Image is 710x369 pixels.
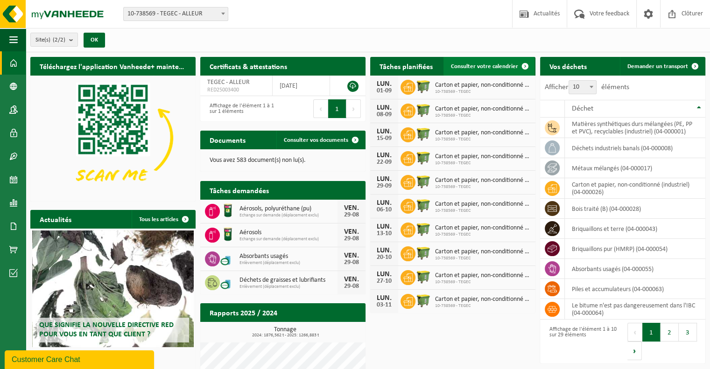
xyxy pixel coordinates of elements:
span: Enlèvement (déplacement exclu) [239,260,337,266]
div: VEN. [342,276,361,283]
span: Carton et papier, non-conditionné (industriel) [435,296,531,303]
img: LP-OT-00060-CU [220,250,236,266]
div: 20-10 [375,254,394,261]
span: Consulter votre calendrier [451,63,518,70]
span: 10-738569 - TEGEC [435,89,531,95]
div: LUN. [375,128,394,135]
span: Carton et papier, non-conditionné (industriel) [435,272,531,279]
div: LUN. [375,104,394,111]
td: briquaillons pur (HMRP) (04-000054) [565,239,705,259]
div: LUN. [375,247,394,254]
div: 29-08 [342,212,361,218]
h2: Rapports 2025 / 2024 [200,303,287,321]
div: 08-09 [375,111,394,118]
img: WB-1100-HPE-GN-50 [415,78,431,94]
td: déchets industriels banals (04-000008) [565,138,705,158]
td: bois traité (B) (04-000028) [565,199,705,219]
span: 10 [569,80,597,94]
span: Carton et papier, non-conditionné (industriel) [435,224,531,232]
button: Previous [313,99,328,118]
button: 2 [661,323,679,341]
span: Site(s) [35,33,65,47]
img: WB-1100-HPE-GN-50 [415,126,431,142]
img: PB-OT-0200-MET-00-03 [220,202,236,218]
h3: Tonnage [205,327,366,338]
span: 10-738569 - TEGEC - ALLEUR [123,7,228,21]
div: 29-08 [342,236,361,242]
img: WB-1100-HPE-GN-50 [415,245,431,261]
div: LUN. [375,223,394,230]
span: Echange sur demande (déplacement exclu) [239,213,337,218]
div: 22-09 [375,159,394,166]
a: Tous les articles [132,210,195,229]
div: 06-10 [375,207,394,213]
span: 10-738569 - TEGEC [435,279,531,285]
div: 03-11 [375,302,394,308]
img: WB-1100-HPE-GN-50 [415,102,431,118]
img: WB-1100-HPE-GN-50 [415,292,431,308]
h2: Actualités [30,210,81,228]
a: Consulter les rapports [284,321,365,340]
td: matières synthétiques durs mélangées (PE, PP et PVC), recyclables (industriel) (04-000001) [565,118,705,138]
td: absorbants usagés (04-000055) [565,259,705,279]
div: LUN. [375,199,394,207]
label: Afficher éléments [545,84,629,91]
button: Site(s)(2/2) [30,33,78,47]
td: Piles et accumulateurs (04-000063) [565,279,705,299]
h2: Téléchargez l'application Vanheede+ maintenant! [30,57,196,75]
span: Carton et papier, non-conditionné (industriel) [435,248,531,256]
span: 10-738569 - TEGEC [435,208,531,214]
span: 10-738569 - TEGEC [435,303,531,309]
img: Download de VHEPlus App [30,76,196,200]
img: WB-1100-HPE-GN-50 [415,221,431,237]
span: Déchets de graisses et lubrifiants [239,277,337,284]
div: LUN. [375,175,394,183]
a: Que signifie la nouvelle directive RED pour vous en tant que client ? [32,230,194,347]
div: Affichage de l'élément 1 à 10 sur 29 éléments [545,322,618,361]
span: Absorbants usagés [239,253,337,260]
span: Carton et papier, non-conditionné (industriel) [435,153,531,160]
button: 1 [642,323,661,341]
span: Carton et papier, non-conditionné (industriel) [435,105,531,113]
span: Carton et papier, non-conditionné (industriel) [435,82,531,89]
div: 15-09 [375,135,394,142]
button: Previous [627,323,642,341]
span: Aérosols [239,229,337,237]
span: Consulter vos documents [284,137,348,143]
div: 27-10 [375,278,394,285]
p: Vous avez 583 document(s) non lu(s). [210,157,356,164]
div: VEN. [342,228,361,236]
img: PB-OT-0200-MET-00-03 [220,226,236,242]
img: WB-1100-HPE-GN-50 [415,269,431,285]
div: 13-10 [375,230,394,237]
div: VEN. [342,204,361,212]
a: Demander un transport [620,57,704,76]
td: métaux mélangés (04-000017) [565,158,705,178]
h2: Certificats & attestations [200,57,296,75]
span: 10-738569 - TEGEC [435,137,531,142]
span: 10-738569 - TEGEC [435,256,531,261]
span: RED25003400 [207,86,265,94]
count: (2/2) [53,37,65,43]
span: Carton et papier, non-conditionné (industriel) [435,177,531,184]
span: Carton et papier, non-conditionné (industriel) [435,201,531,208]
div: LUN. [375,80,394,88]
h2: Tâches planifiées [370,57,442,75]
img: WB-1100-HPE-GN-50 [415,174,431,189]
span: Déchet [572,105,593,112]
span: 10-738569 - TEGEC - ALLEUR [124,7,228,21]
td: Le bitume n'est pas dangereusement dans l'IBC (04-000064) [565,299,705,320]
button: 1 [328,99,346,118]
span: 10-738569 - TEGEC [435,160,531,166]
iframe: chat widget [5,348,156,369]
span: TEGEC - ALLEUR [207,79,250,86]
a: Consulter vos documents [276,131,365,149]
button: Next [627,341,642,360]
h2: Vos déchets [540,57,596,75]
div: 01-09 [375,88,394,94]
h2: Tâches demandées [200,181,278,199]
button: 3 [679,323,697,341]
span: Que signifie la nouvelle directive RED pour vous en tant que client ? [39,321,174,338]
div: LUN. [375,271,394,278]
